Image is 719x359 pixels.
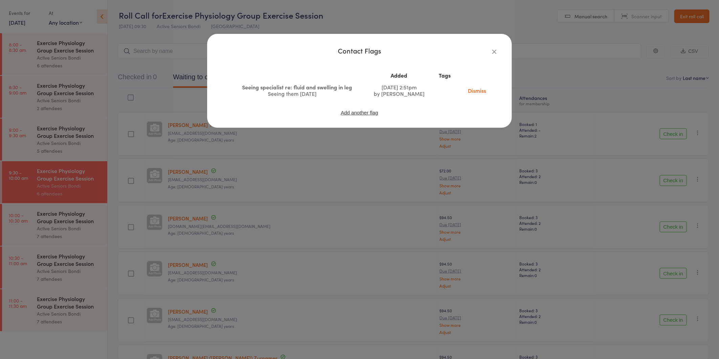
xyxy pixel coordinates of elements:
[365,69,433,81] th: Added
[463,87,492,94] a: Dismiss this flag
[433,69,456,81] th: Tags
[365,81,433,100] td: [DATE] 2:51pm by [PERSON_NAME]
[233,90,351,97] div: Seeing them [DATE]
[340,110,379,115] button: Add another flag
[221,47,498,54] div: Contact Flags
[242,83,352,91] span: Seeing specialist re: fluid and swelling in leg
